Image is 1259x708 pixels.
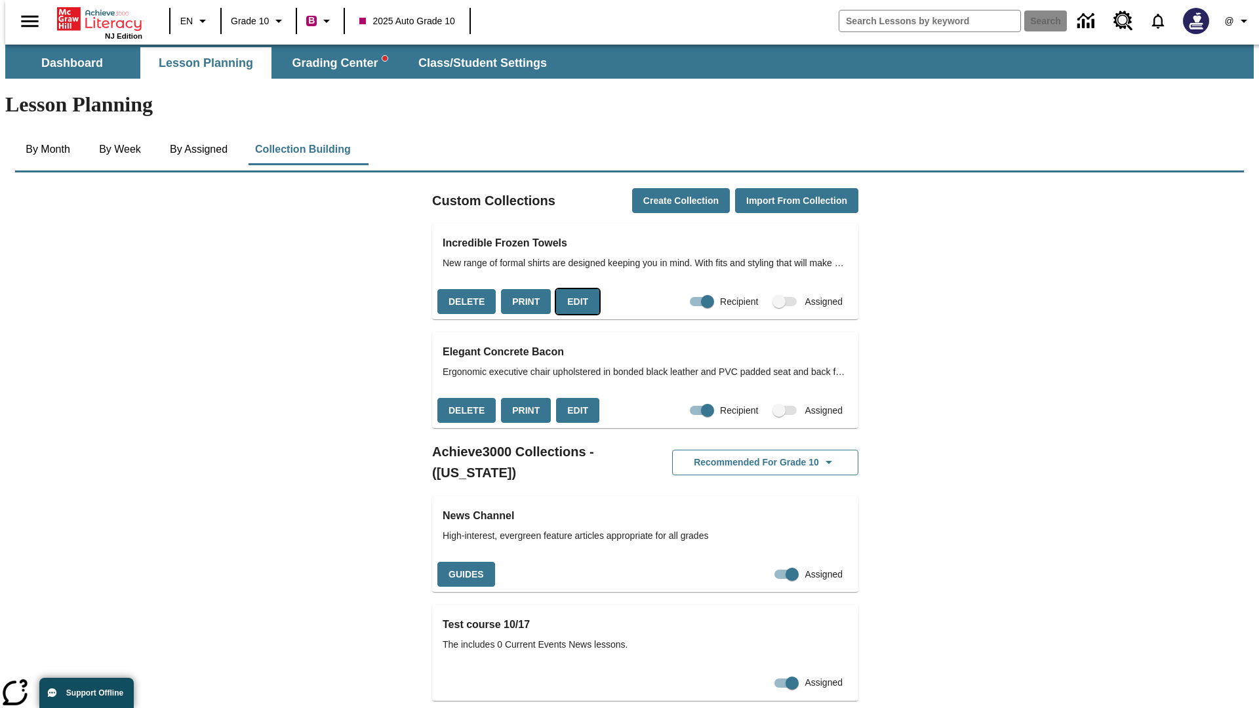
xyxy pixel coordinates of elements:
[805,676,843,690] span: Assigned
[443,616,848,634] h3: Test course 10/17
[180,14,193,28] span: EN
[408,47,557,79] button: Class/Student Settings
[105,32,142,40] span: NJ Edition
[15,134,81,165] button: By Month
[308,12,315,29] span: B
[359,14,454,28] span: 2025 Auto Grade 10
[1106,3,1141,39] a: Resource Center, Will open in new tab
[805,568,843,581] span: Assigned
[5,45,1254,79] div: SubNavbar
[5,47,559,79] div: SubNavbar
[805,295,843,309] span: Assigned
[7,47,138,79] button: Dashboard
[501,289,551,315] button: Print, will open in a new window
[632,188,730,214] button: Create Collection
[720,404,758,418] span: Recipient
[57,5,142,40] div: Home
[443,256,848,270] span: New range of formal shirts are designed keeping you in mind. With fits and styling that will make...
[57,6,142,32] a: Home
[301,9,340,33] button: Boost Class color is violet red. Change class color
[1224,14,1233,28] span: @
[159,134,238,165] button: By Assigned
[720,295,758,309] span: Recipient
[292,56,387,71] span: Grading Center
[839,10,1020,31] input: search field
[274,47,405,79] button: Grading Center
[1141,4,1175,38] a: Notifications
[226,9,292,33] button: Grade: Grade 10, Select a grade
[10,2,49,41] button: Open side menu
[66,688,123,698] span: Support Offline
[87,134,153,165] button: By Week
[418,56,547,71] span: Class/Student Settings
[443,365,848,379] span: Ergonomic executive chair upholstered in bonded black leather and PVC padded seat and back for al...
[140,47,271,79] button: Lesson Planning
[443,638,848,652] span: The includes 0 Current Events News lessons.
[556,398,599,423] button: Edit
[443,343,848,361] h3: Elegant Concrete Bacon
[501,398,551,423] button: Print, will open in a new window
[245,134,361,165] button: Collection Building
[1069,3,1106,39] a: Data Center
[41,56,103,71] span: Dashboard
[1217,9,1259,33] button: Profile/Settings
[1183,8,1209,34] img: Avatar
[556,289,599,315] button: Edit
[39,678,134,708] button: Support Offline
[159,56,253,71] span: Lesson Planning
[432,441,645,483] h2: Achieve3000 Collections - ([US_STATE])
[443,507,848,525] h3: News Channel
[174,9,216,33] button: Language: EN, Select a language
[1175,4,1217,38] button: Select a new avatar
[5,92,1254,117] h1: Lesson Planning
[432,190,555,211] h2: Custom Collections
[437,289,496,315] button: Delete
[382,56,388,61] svg: writing assistant alert
[735,188,858,214] button: Import from Collection
[443,529,848,543] span: High-interest, evergreen feature articles appropriate for all grades
[231,14,269,28] span: Grade 10
[443,234,848,252] h3: Incredible Frozen Towels
[805,404,843,418] span: Assigned
[672,450,858,475] button: Recommended for Grade 10
[437,398,496,423] button: Delete
[437,562,495,587] button: Guides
